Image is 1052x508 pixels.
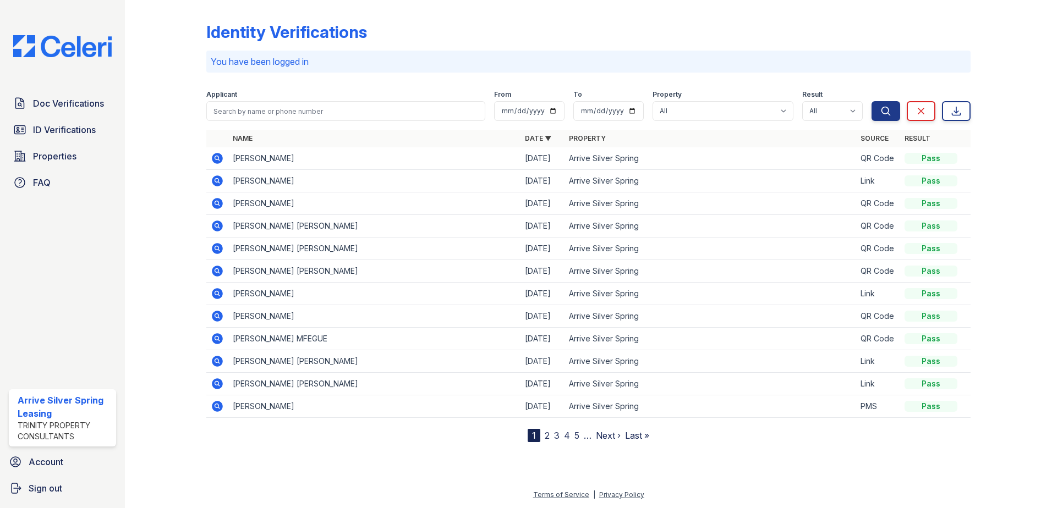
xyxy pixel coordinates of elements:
label: Applicant [206,90,237,99]
label: Result [802,90,823,99]
span: Sign out [29,482,62,495]
td: QR Code [856,260,900,283]
td: [PERSON_NAME] [228,192,520,215]
a: Result [905,134,930,142]
td: [DATE] [520,305,565,328]
div: Pass [905,378,957,389]
div: Pass [905,153,957,164]
div: Pass [905,401,957,412]
a: Privacy Policy [599,490,644,499]
div: Trinity Property Consultants [18,420,112,442]
a: Name [233,134,253,142]
div: Pass [905,356,957,367]
div: Pass [905,243,957,254]
span: … [584,429,591,442]
td: [PERSON_NAME] [PERSON_NAME] [228,350,520,373]
a: Account [4,451,120,473]
td: [PERSON_NAME] [PERSON_NAME] [228,373,520,395]
td: Arrive Silver Spring [565,238,857,260]
p: You have been logged in [211,55,966,68]
span: Properties [33,150,76,163]
a: Next › [596,430,621,441]
td: Arrive Silver Spring [565,395,857,418]
td: [DATE] [520,350,565,373]
td: QR Code [856,238,900,260]
div: Pass [905,175,957,186]
div: Identity Verifications [206,22,367,42]
td: Link [856,170,900,192]
td: [DATE] [520,238,565,260]
td: PMS [856,395,900,418]
td: Link [856,373,900,395]
label: From [494,90,511,99]
a: ID Verifications [9,119,116,141]
td: [PERSON_NAME] [228,395,520,418]
div: Arrive Silver Spring Leasing [18,394,112,420]
a: Property [569,134,606,142]
td: QR Code [856,328,900,350]
td: [DATE] [520,192,565,215]
td: [PERSON_NAME] MFEGUE [228,328,520,350]
div: Pass [905,266,957,277]
span: ID Verifications [33,123,96,136]
label: Property [653,90,682,99]
td: QR Code [856,147,900,170]
td: [PERSON_NAME] [228,170,520,192]
td: [PERSON_NAME] [228,147,520,170]
div: Pass [905,198,957,209]
td: Arrive Silver Spring [565,305,857,328]
td: [DATE] [520,328,565,350]
td: [DATE] [520,170,565,192]
div: Pass [905,311,957,322]
td: Arrive Silver Spring [565,328,857,350]
a: 2 [545,430,550,441]
a: Date ▼ [525,134,551,142]
a: FAQ [9,172,116,194]
td: Arrive Silver Spring [565,192,857,215]
td: [DATE] [520,147,565,170]
span: FAQ [33,176,51,189]
span: Account [29,455,63,468]
div: Pass [905,220,957,231]
div: | [593,490,595,499]
td: [PERSON_NAME] [228,305,520,328]
td: [DATE] [520,260,565,283]
td: [PERSON_NAME] [228,283,520,305]
label: To [573,90,582,99]
div: Pass [905,333,957,344]
td: QR Code [856,215,900,238]
a: Sign out [4,477,120,499]
td: QR Code [856,305,900,328]
td: Arrive Silver Spring [565,350,857,373]
td: Link [856,283,900,305]
td: [PERSON_NAME] [PERSON_NAME] [228,215,520,238]
td: [PERSON_NAME] [PERSON_NAME] [228,238,520,260]
td: [PERSON_NAME] [PERSON_NAME] [228,260,520,283]
td: QR Code [856,192,900,215]
a: Properties [9,145,116,167]
a: 4 [564,430,570,441]
a: Terms of Service [533,490,589,499]
td: Arrive Silver Spring [565,373,857,395]
td: [DATE] [520,373,565,395]
td: Arrive Silver Spring [565,260,857,283]
span: Doc Verifications [33,97,104,110]
img: CE_Logo_Blue-a8612792a0a2168367f1c8372b55b34899dd931a85d93a1a3d3e32e68fde9ad4.png [4,35,120,57]
td: Arrive Silver Spring [565,170,857,192]
td: Arrive Silver Spring [565,147,857,170]
a: 5 [574,430,579,441]
div: 1 [528,429,540,442]
td: Arrive Silver Spring [565,215,857,238]
td: [DATE] [520,283,565,305]
a: Source [861,134,889,142]
a: 3 [554,430,560,441]
td: [DATE] [520,215,565,238]
td: Arrive Silver Spring [565,283,857,305]
div: Pass [905,288,957,299]
a: Doc Verifications [9,92,116,114]
td: [DATE] [520,395,565,418]
input: Search by name or phone number [206,101,485,121]
td: Link [856,350,900,373]
a: Last » [625,430,649,441]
